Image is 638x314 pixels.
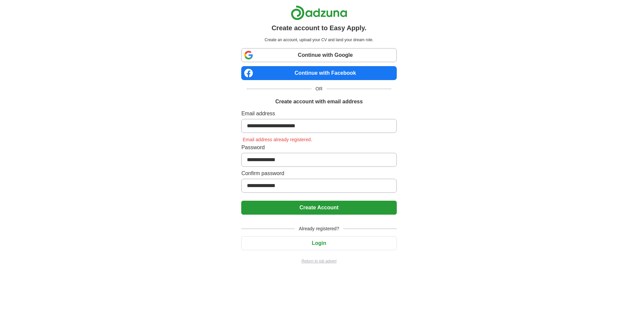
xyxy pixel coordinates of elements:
a: Login [241,240,396,246]
img: Adzuna logo [291,5,347,20]
h1: Create account to Easy Apply. [271,23,367,33]
p: Create an account, upload your CV and land your dream role. [243,37,395,43]
span: Email address already registered. [241,137,313,142]
label: Email address [241,110,396,118]
button: Create Account [241,201,396,215]
button: Login [241,236,396,250]
a: Continue with Google [241,48,396,62]
span: Already registered? [295,225,343,232]
span: OR [312,85,327,92]
h1: Create account with email address [275,98,363,106]
label: Password [241,144,396,152]
a: Return to job advert [241,258,396,264]
a: Continue with Facebook [241,66,396,80]
label: Confirm password [241,169,396,177]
